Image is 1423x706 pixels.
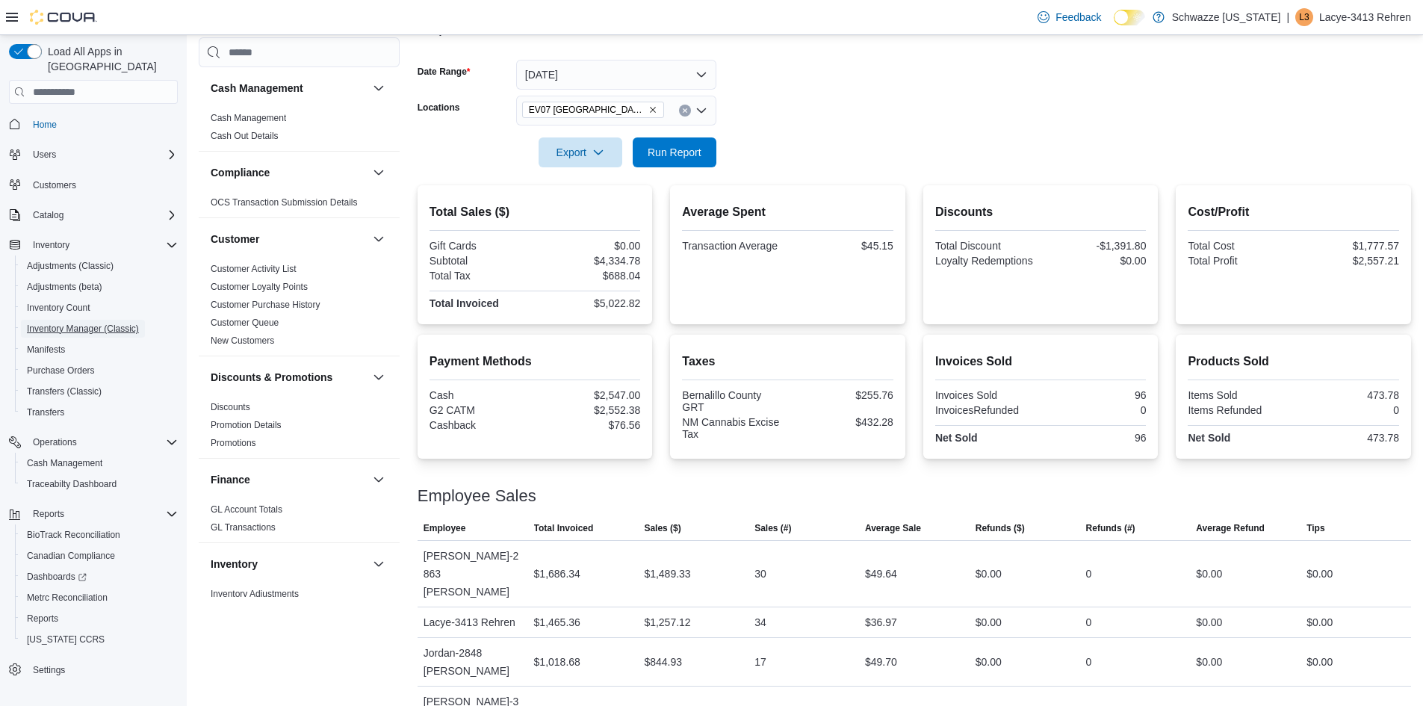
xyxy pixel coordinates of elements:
button: Reports [27,505,70,523]
div: Gift Cards [430,240,532,252]
span: Home [27,114,178,133]
span: Inventory [33,239,69,251]
span: Employee [424,522,466,534]
div: 473.78 [1297,389,1399,401]
div: $688.04 [538,270,640,282]
button: [DATE] [516,60,716,90]
span: Refunds ($) [976,522,1025,534]
div: Items Refunded [1188,404,1290,416]
button: Cash Management [211,81,367,96]
span: Dashboards [21,568,178,586]
span: Inventory Manager (Classic) [21,320,178,338]
a: Inventory Adjustments [211,589,299,599]
h3: Customer [211,232,259,247]
a: Home [27,116,63,134]
button: Adjustments (Classic) [15,256,184,276]
div: $1,257.12 [644,613,690,631]
a: Purchase Orders [21,362,101,380]
span: Average Sale [865,522,921,534]
h3: Compliance [211,165,270,180]
a: Dashboards [15,566,184,587]
button: Adjustments (beta) [15,276,184,297]
span: Settings [27,660,178,679]
div: 34 [754,613,766,631]
a: OCS Transaction Submission Details [211,197,358,208]
div: Bernalillo County GRT [682,389,784,413]
span: L3 [1299,8,1309,26]
a: Inventory Count [21,299,96,317]
div: 30 [754,565,766,583]
div: $0.00 [1044,255,1146,267]
span: Average Refund [1196,522,1265,534]
div: Total Discount [935,240,1038,252]
span: New Customers [211,335,274,347]
h3: Finance [211,472,250,487]
span: Metrc Reconciliation [27,592,108,604]
strong: Total Invoiced [430,297,499,309]
button: Inventory [27,236,75,254]
a: Transfers (Classic) [21,383,108,400]
div: $0.00 [976,653,1002,671]
span: Customer Purchase History [211,299,320,311]
div: $0.00 [976,565,1002,583]
a: BioTrack Reconciliation [21,526,126,544]
div: $844.93 [644,653,682,671]
a: Dashboards [21,568,93,586]
div: Customer [199,260,400,356]
a: Adjustments (Classic) [21,257,120,275]
span: Customers [27,176,178,194]
span: Transfers (Classic) [21,383,178,400]
h2: Taxes [682,353,893,371]
span: Catalog [27,206,178,224]
div: 96 [1044,432,1146,444]
div: Items Sold [1188,389,1290,401]
span: Adjustments (Classic) [21,257,178,275]
button: Finance [211,472,367,487]
button: Settings [3,659,184,681]
button: Reports [15,608,184,629]
div: Total Tax [430,270,532,282]
span: Feedback [1055,10,1101,25]
p: Schwazze [US_STATE] [1172,8,1281,26]
a: New Customers [211,335,274,346]
button: Operations [27,433,83,451]
div: $4,334.78 [538,255,640,267]
button: Reports [3,504,184,524]
div: $1,686.34 [534,565,580,583]
span: Users [27,146,178,164]
div: Finance [199,501,400,542]
h2: Payment Methods [430,353,641,371]
button: Compliance [211,165,367,180]
span: Cash Out Details [211,130,279,142]
a: Cash Out Details [211,131,279,141]
div: 0 [1297,404,1399,416]
div: $0.00 [1306,613,1333,631]
strong: Net Sold [1188,432,1230,444]
div: Jordan-2848 [PERSON_NAME] [418,638,528,686]
h2: Total Sales ($) [430,203,641,221]
a: Canadian Compliance [21,547,121,565]
span: Tips [1306,522,1324,534]
button: Transfers (Classic) [15,381,184,402]
span: Inventory Adjustments [211,588,299,600]
span: Canadian Compliance [21,547,178,565]
strong: Net Sold [935,432,978,444]
div: Invoices Sold [935,389,1038,401]
div: $49.64 [865,565,897,583]
div: 96 [1044,389,1146,401]
button: Remove EV07 Paradise Hills from selection in this group [648,105,657,114]
span: Adjustments (Classic) [27,260,114,272]
div: $0.00 [538,240,640,252]
span: Cash Management [21,454,178,472]
div: $1,777.57 [1297,240,1399,252]
a: Promotions [211,438,256,448]
span: Settings [33,664,65,676]
div: Compliance [199,193,400,217]
h2: Invoices Sold [935,353,1147,371]
div: 0 [1086,565,1092,583]
div: -$1,391.80 [1044,240,1146,252]
span: Inventory Count [27,302,90,314]
h2: Discounts [935,203,1147,221]
div: $76.56 [538,419,640,431]
button: [US_STATE] CCRS [15,629,184,650]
